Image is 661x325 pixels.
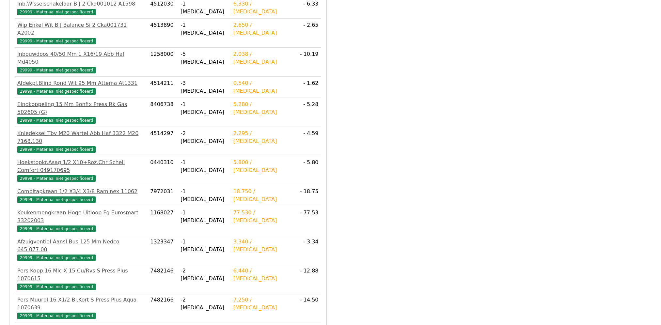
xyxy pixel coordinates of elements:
a: Afzuigventiel Aansl.Bus 125 Mm Nedco 645.077.0029999 - Materiaal niet gespecificeerd [17,238,145,261]
div: -5 [MEDICAL_DATA] [181,50,228,66]
div: Eindkoppeling 15 Mm Bonfix Press Rk Gas 502605 (G) [17,101,145,116]
span: 29999 - Materiaal niet gespecificeerd [17,88,96,95]
div: -3 [MEDICAL_DATA] [181,79,228,95]
td: 1258000 [148,48,178,77]
td: - 14.50 [294,293,321,322]
span: 29999 - Materiaal niet gespecificeerd [17,255,96,261]
a: Combitapkraan 1/2 X3/4 X3/8 Raminex 1106229999 - Materiaal niet gespecificeerd [17,188,145,203]
td: 4513890 [148,19,178,48]
div: -1 [MEDICAL_DATA] [181,209,228,224]
td: 8406738 [148,98,178,127]
div: -1 [MEDICAL_DATA] [181,101,228,116]
span: 29999 - Materiaal niet gespecificeerd [17,117,96,124]
a: Inbouwdoos 40/50 Mm 1 X16/19 Abb Haf Md405029999 - Materiaal niet gespecificeerd [17,50,145,74]
span: 29999 - Materiaal niet gespecificeerd [17,225,96,232]
div: -1 [MEDICAL_DATA] [181,188,228,203]
td: 4514297 [148,127,178,156]
span: 29999 - Materiaal niet gespecificeerd [17,313,96,319]
div: Pers Muurpl.16 X1/2 Bi.Kort S Press Plus Aqua 1070639 [17,296,145,312]
span: 29999 - Materiaal niet gespecificeerd [17,146,96,153]
div: Keukenmengkraan Hoge Uitloop Fg Eurosmart 33202003 [17,209,145,224]
span: 29999 - Materiaal niet gespecificeerd [17,9,96,15]
td: 1168027 [148,206,178,235]
div: 5.800 / [MEDICAL_DATA] [233,159,292,174]
a: Afdekpl.Blind Rond Wit 95 Mm Attema At133129999 - Materiaal niet gespecificeerd [17,79,145,95]
div: Afzuigventiel Aansl.Bus 125 Mm Nedco 645.077.00 [17,238,145,254]
div: -2 [MEDICAL_DATA] [181,267,228,283]
div: -2 [MEDICAL_DATA] [181,130,228,145]
td: - 5.28 [294,98,321,127]
div: -2 [MEDICAL_DATA] [181,296,228,312]
td: 1323347 [148,235,178,264]
div: Afdekpl.Blind Rond Wit 95 Mm Attema At1331 [17,79,145,87]
div: 3.340 / [MEDICAL_DATA] [233,238,292,254]
td: - 12.88 [294,264,321,293]
div: -1 [MEDICAL_DATA] [181,21,228,37]
div: 7.250 / [MEDICAL_DATA] [233,296,292,312]
a: Eindkoppeling 15 Mm Bonfix Press Rk Gas 502605 (G)29999 - Materiaal niet gespecificeerd [17,101,145,124]
td: - 10.19 [294,48,321,77]
div: -1 [MEDICAL_DATA] [181,159,228,174]
div: 2.295 / [MEDICAL_DATA] [233,130,292,145]
div: 18.750 / [MEDICAL_DATA] [233,188,292,203]
td: 4514211 [148,77,178,98]
div: Combitapkraan 1/2 X3/4 X3/8 Raminex 11062 [17,188,145,195]
span: 29999 - Materiaal niet gespecificeerd [17,175,96,182]
div: 0.540 / [MEDICAL_DATA] [233,79,292,95]
td: - 5.80 [294,156,321,185]
td: - 77.53 [294,206,321,235]
td: 7972031 [148,185,178,206]
a: Wip Enkel Wit B J Balance Si 2 Cka001731 A200229999 - Materiaal niet gespecificeerd [17,21,145,45]
div: Hoekstopkr.Asag 1/2 X10+Roz.Chr Schell Comfort 049170695 [17,159,145,174]
span: 29999 - Materiaal niet gespecificeerd [17,67,96,73]
div: Kniedeksel Tbv M20 Wartel Abb Haf 3322 M20 7168.130 [17,130,145,145]
div: Pers Kopp.16 Mlc X 15 Cu/Rvs S Press Plus 1070615 [17,267,145,283]
span: 29999 - Materiaal niet gespecificeerd [17,284,96,290]
div: 5.280 / [MEDICAL_DATA] [233,101,292,116]
a: Pers Kopp.16 Mlc X 15 Cu/Rvs S Press Plus 107061529999 - Materiaal niet gespecificeerd [17,267,145,290]
a: Hoekstopkr.Asag 1/2 X10+Roz.Chr Schell Comfort 04917069529999 - Materiaal niet gespecificeerd [17,159,145,182]
td: 7482146 [148,264,178,293]
div: -1 [MEDICAL_DATA] [181,238,228,254]
td: - 2.65 [294,19,321,48]
div: Wip Enkel Wit B J Balance Si 2 Cka001731 A2002 [17,21,145,37]
div: 6.440 / [MEDICAL_DATA] [233,267,292,283]
td: - 4.59 [294,127,321,156]
span: 29999 - Materiaal niet gespecificeerd [17,38,96,44]
td: 0440310 [148,156,178,185]
span: 29999 - Materiaal niet gespecificeerd [17,196,96,203]
a: Pers Muurpl.16 X1/2 Bi.Kort S Press Plus Aqua 107063929999 - Materiaal niet gespecificeerd [17,296,145,319]
a: Keukenmengkraan Hoge Uitloop Fg Eurosmart 3320200329999 - Materiaal niet gespecificeerd [17,209,145,232]
td: - 1.62 [294,77,321,98]
td: - 18.75 [294,185,321,206]
td: - 3.34 [294,235,321,264]
div: Inbouwdoos 40/50 Mm 1 X16/19 Abb Haf Md4050 [17,50,145,66]
a: Kniedeksel Tbv M20 Wartel Abb Haf 3322 M20 7168.13029999 - Materiaal niet gespecificeerd [17,130,145,153]
div: 77.530 / [MEDICAL_DATA] [233,209,292,224]
td: 7482166 [148,293,178,322]
div: 2.038 / [MEDICAL_DATA] [233,50,292,66]
div: 2.650 / [MEDICAL_DATA] [233,21,292,37]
